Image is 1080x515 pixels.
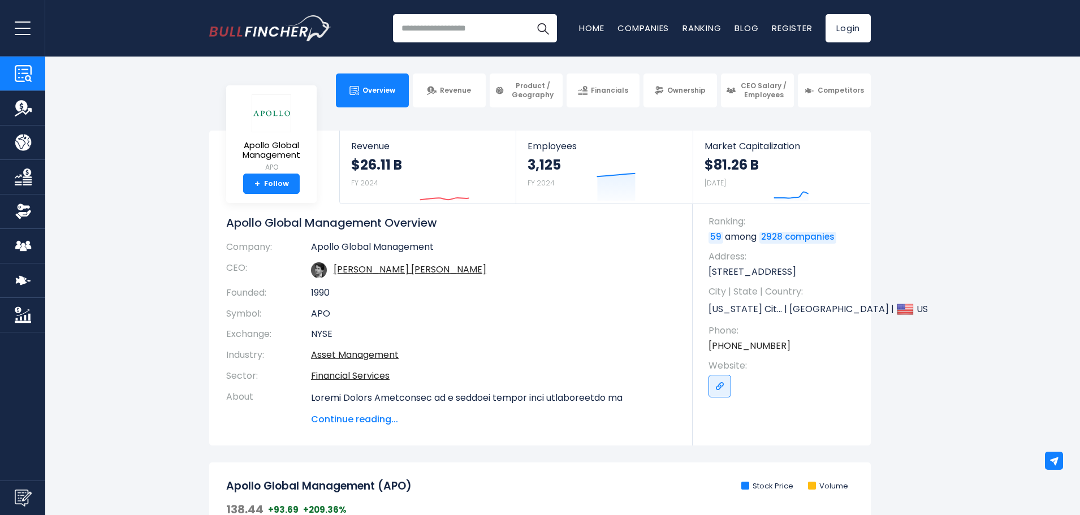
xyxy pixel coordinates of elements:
a: Home [579,22,604,34]
span: Overview [362,86,395,95]
h1: Apollo Global Management Overview [226,215,676,230]
img: Ownership [15,203,32,220]
span: Phone: [709,324,859,337]
a: Overview [336,73,409,107]
small: FY 2024 [351,178,378,188]
a: 59 [709,232,723,243]
th: Sector: [226,366,311,387]
a: Revenue $26.11 B FY 2024 [340,131,516,204]
strong: $81.26 B [705,156,759,174]
th: CEO: [226,258,311,283]
img: Bullfincher logo [209,15,331,41]
th: Symbol: [226,304,311,324]
a: Register [772,22,812,34]
a: Apollo Global Management APO [235,94,308,174]
th: About [226,387,311,426]
small: [DATE] [705,178,726,188]
a: Asset Management [311,348,399,361]
a: Ownership [643,73,716,107]
a: +Follow [243,174,300,194]
span: Revenue [440,86,471,95]
a: Financials [567,73,640,107]
a: [PHONE_NUMBER] [709,340,790,352]
p: among [709,231,859,243]
a: Blog [735,22,758,34]
img: marc-rowan.jpg [311,262,327,278]
td: APO [311,304,676,324]
span: Ownership [667,86,706,95]
a: Ranking [682,22,721,34]
strong: + [254,179,260,189]
span: Market Capitalization [705,141,858,152]
a: Go to link [709,375,731,397]
strong: 3,125 [528,156,561,174]
span: Competitors [818,86,864,95]
th: Founded: [226,283,311,304]
a: Competitors [798,73,871,107]
a: Product / Geography [490,73,563,107]
a: Financial Services [311,369,390,382]
a: CEO Salary / Employees [721,73,794,107]
small: FY 2024 [528,178,555,188]
span: CEO Salary / Employees [739,81,789,99]
a: Login [826,14,871,42]
a: Employees 3,125 FY 2024 [516,131,692,204]
a: 2928 companies [759,232,836,243]
span: Website: [709,360,859,372]
img: APO logo [252,94,291,132]
th: Exchange: [226,324,311,345]
td: Apollo Global Management [311,241,676,258]
span: City | State | Country: [709,285,859,298]
small: APO [235,162,308,172]
p: [STREET_ADDRESS] [709,266,859,278]
span: Employees [528,141,681,152]
li: Stock Price [741,482,793,491]
strong: $26.11 B [351,156,402,174]
span: Product / Geography [508,81,558,99]
a: Market Capitalization $81.26 B [DATE] [693,131,870,204]
a: Revenue [413,73,486,107]
span: Apollo Global Management [235,141,308,159]
span: Address: [709,250,859,263]
span: Revenue [351,141,504,152]
a: Go to homepage [209,15,331,41]
th: Company: [226,241,311,258]
span: Financials [591,86,628,95]
button: Search [529,14,557,42]
th: Industry: [226,345,311,366]
td: NYSE [311,324,676,345]
h2: Apollo Global Management (APO) [226,479,412,494]
a: Companies [617,22,669,34]
td: 1990 [311,283,676,304]
span: Ranking: [709,215,859,228]
p: [US_STATE] Cit... | [GEOGRAPHIC_DATA] | US [709,301,859,318]
a: ceo [334,263,486,276]
li: Volume [808,482,848,491]
span: Continue reading... [311,413,676,426]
